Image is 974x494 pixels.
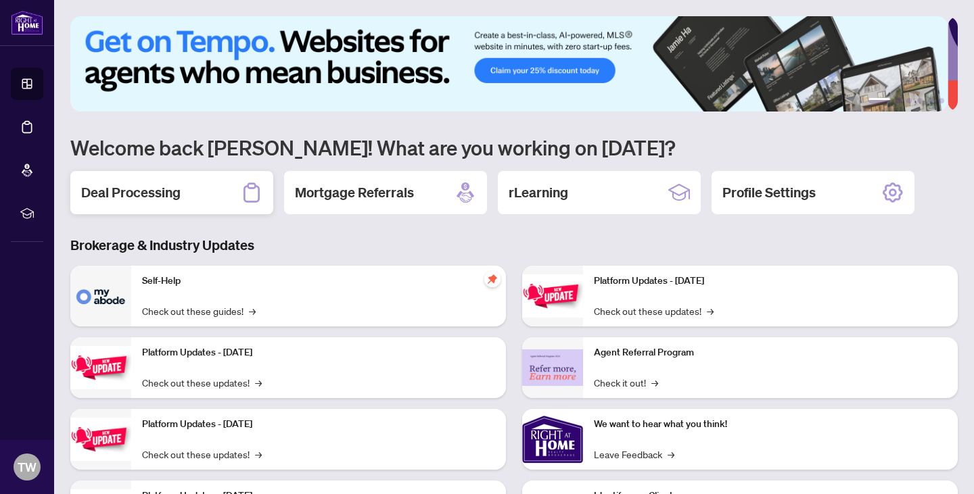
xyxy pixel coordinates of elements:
span: → [255,375,262,390]
img: Platform Updates - June 23, 2025 [522,274,583,317]
img: Platform Updates - July 21, 2025 [70,418,131,460]
a: Leave Feedback→ [594,447,674,462]
img: Self-Help [70,266,131,326]
p: Platform Updates - [DATE] [594,274,947,289]
img: Platform Updates - September 16, 2025 [70,346,131,389]
a: Check out these guides!→ [142,303,256,318]
span: → [668,447,674,462]
span: pushpin [484,271,501,287]
button: 6 [939,98,944,103]
h1: Welcome back [PERSON_NAME]! What are you working on [DATE]? [70,134,958,160]
span: → [249,303,256,318]
span: → [651,375,658,390]
p: Platform Updates - [DATE] [142,417,495,432]
p: Agent Referral Program [594,345,947,360]
img: Slide 0 [70,16,948,112]
button: 1 [868,98,890,103]
button: 2 [896,98,901,103]
h2: Deal Processing [81,183,181,202]
span: TW [18,458,37,476]
span: → [707,303,714,318]
button: 3 [906,98,912,103]
button: 4 [917,98,923,103]
p: Platform Updates - [DATE] [142,345,495,360]
span: → [255,447,262,462]
a: Check out these updates!→ [594,303,714,318]
a: Check out these updates!→ [142,375,262,390]
img: logo [11,10,43,35]
button: 5 [928,98,933,103]
h3: Brokerage & Industry Updates [70,236,958,255]
a: Check it out!→ [594,375,658,390]
p: Self-Help [142,274,495,289]
img: Agent Referral Program [522,349,583,387]
h2: rLearning [509,183,568,202]
p: We want to hear what you think! [594,417,947,432]
h2: Mortgage Referrals [295,183,414,202]
img: We want to hear what you think! [522,409,583,470]
h2: Profile Settings [722,183,816,202]
a: Check out these updates!→ [142,447,262,462]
